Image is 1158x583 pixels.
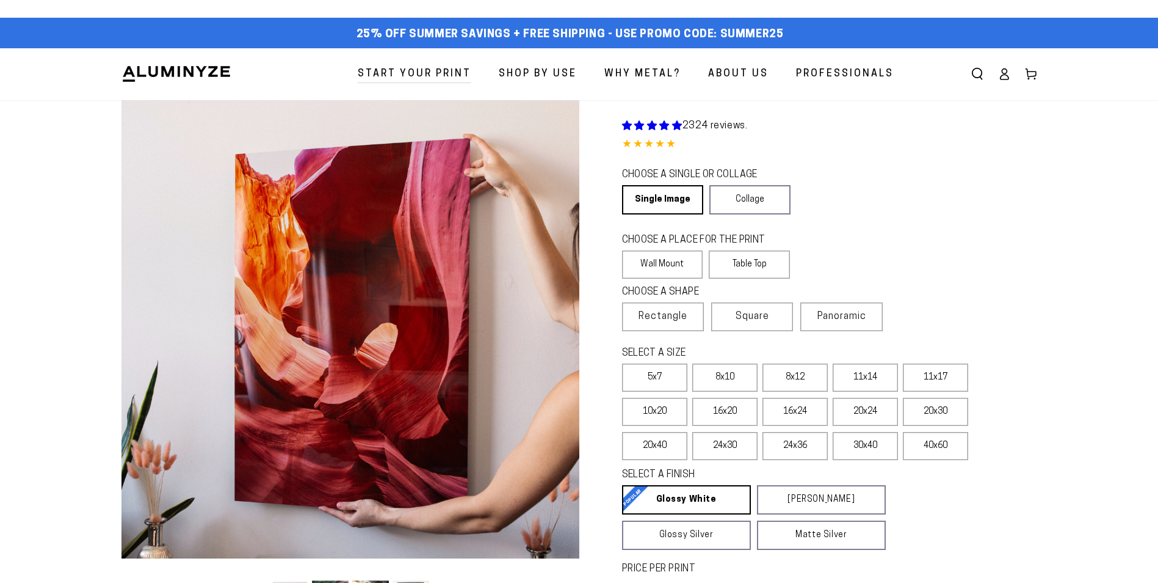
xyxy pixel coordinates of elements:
[121,65,231,83] img: Aluminyze
[762,432,828,460] label: 24x36
[622,432,687,460] label: 20x40
[622,285,781,299] legend: CHOOSE A SHAPE
[817,312,866,321] span: Panoramic
[604,65,681,83] span: Why Metal?
[349,58,480,90] a: Start Your Print
[709,251,790,279] label: Table Top
[699,58,778,90] a: About Us
[833,432,898,460] label: 30x40
[622,521,751,550] a: Glossy Silver
[757,485,886,515] a: [PERSON_NAME]
[833,364,898,392] label: 11x14
[708,65,769,83] span: About Us
[692,364,758,392] label: 8x10
[964,61,991,87] summary: Search our site
[692,432,758,460] label: 24x30
[622,136,1037,154] div: 4.85 out of 5.0 stars
[709,185,791,215] a: Collage
[692,398,758,426] label: 16x20
[622,346,866,361] legend: SELECT A SIZE
[639,309,687,324] span: Rectangle
[358,65,471,83] span: Start Your Print
[762,364,828,392] label: 8x12
[757,521,886,550] a: Matte Silver
[595,58,690,90] a: Why Metal?
[796,65,894,83] span: Professionals
[622,398,687,426] label: 10x20
[490,58,586,90] a: Shop By Use
[833,398,898,426] label: 20x24
[499,65,577,83] span: Shop By Use
[787,58,903,90] a: Professionals
[762,398,828,426] label: 16x24
[622,251,703,279] label: Wall Mount
[736,309,769,324] span: Square
[622,468,856,482] legend: SELECT A FINISH
[356,28,784,42] span: 25% off Summer Savings + Free Shipping - Use Promo Code: SUMMER25
[622,485,751,515] a: Glossy White
[622,562,1037,576] label: PRICE PER PRINT
[622,168,780,182] legend: CHOOSE A SINGLE OR COLLAGE
[903,432,968,460] label: 40x60
[622,364,687,392] label: 5x7
[622,233,779,248] legend: CHOOSE A PLACE FOR THE PRINT
[903,364,968,392] label: 11x17
[622,185,703,215] a: Single Image
[903,398,968,426] label: 20x30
